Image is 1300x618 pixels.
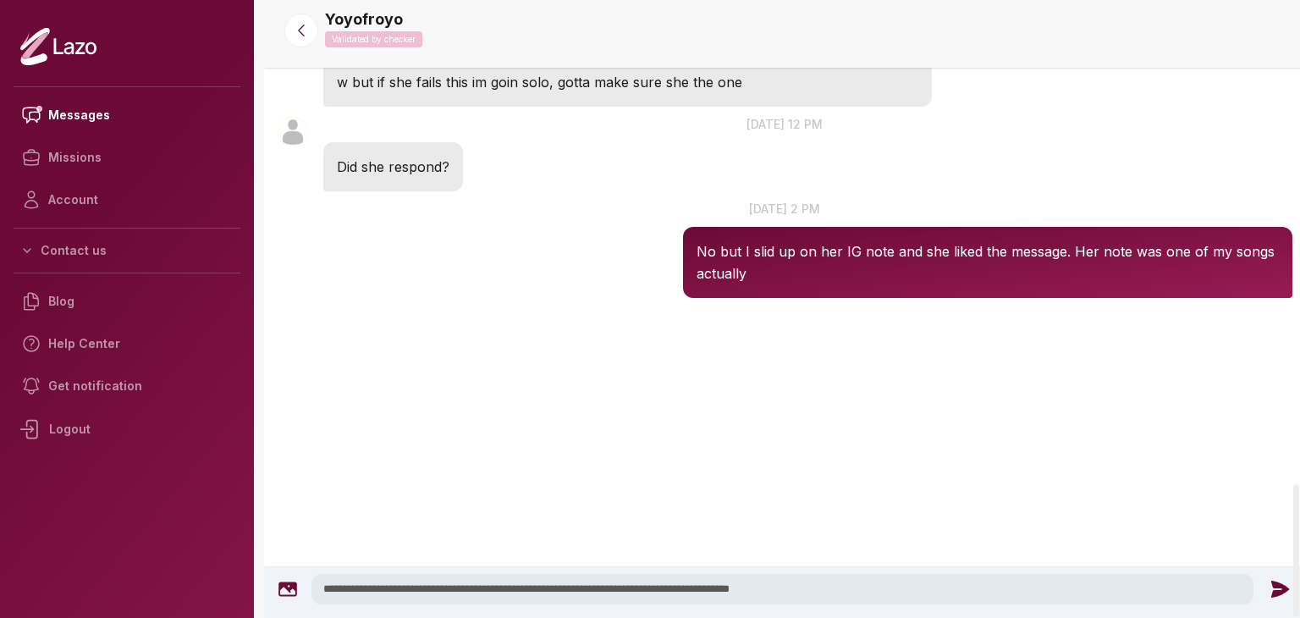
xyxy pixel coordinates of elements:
button: Contact us [14,235,240,266]
p: Yoyofroyo [325,8,403,31]
a: Account [14,179,240,221]
a: Help Center [14,323,240,365]
p: No but I slid up on her IG note and she liked the message. Her note was one of my songs actually [697,240,1278,284]
p: Bet, appreciate you bro, I move to [GEOGRAPHIC_DATA] [DATE] and she suppose to go w but if she fa... [337,49,918,93]
a: Missions [14,136,240,179]
a: Blog [14,280,240,323]
p: Did she respond? [337,156,449,178]
a: Get notification [14,365,240,407]
div: Logout [14,407,240,451]
p: Validated by checker [325,31,422,47]
a: Messages [14,94,240,136]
